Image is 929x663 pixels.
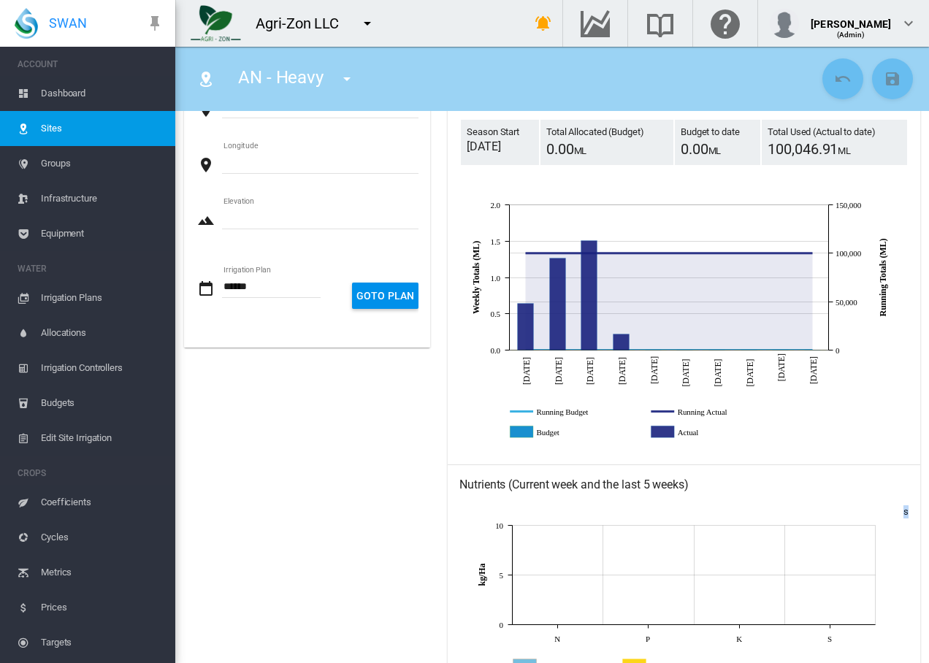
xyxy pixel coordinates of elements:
span: Allocations [41,315,164,350]
g: Running Actual [652,405,783,418]
tspan: 50,000 [836,298,857,307]
tspan: [DATE] [649,356,660,384]
tspan: 1.5 [491,237,501,246]
div: [PERSON_NAME] [811,11,891,26]
md-icon: Click here for help [708,15,743,32]
circle: Running Actual 21 Sept 100,046.91 [714,250,719,256]
td: Budget to date ML [675,120,760,165]
circle: Running Actual 5 Oct 100,046.91 [777,250,783,256]
circle: Running Actual 7 Sept 100,046.91 [650,250,656,256]
g: Running Budget [511,405,641,418]
md-icon: icon-calendar-blank [197,280,215,298]
tspan: [DATE] [521,357,532,385]
span: ACCOUNT [18,53,164,76]
circle: Running Budget 7 Sept 0 [650,347,656,353]
md-icon: icon-menu-down [338,70,356,88]
span: Targets [41,625,164,660]
tspan: kg/Ha [477,564,487,586]
tspan: K [736,635,742,643]
tspan: [DATE] [617,357,627,385]
button: Save Changes [872,58,913,99]
circle: Running Budget 31 Aug 0 [618,347,624,353]
tspan: Running Totals (ML) [878,238,888,316]
tspan: 150,000 [836,201,862,210]
button: icon-bell-ring [529,9,558,38]
tspan: [DATE] [808,356,819,384]
span: Budgets [41,386,164,421]
tspan: 2.0 [491,201,501,210]
md-icon: icon-chevron-down [900,15,917,32]
button: Click to go to list of Sites [191,64,221,93]
circle: Running Actual 12 Oct 100,046.91 [809,250,815,256]
span: SWAN [49,14,87,32]
span: Coefficients [41,485,164,520]
tspan: 0.5 [491,310,501,318]
tspan: [DATE] [776,353,787,381]
span: Cycles [41,520,164,555]
span: 0.00 [681,140,708,158]
td: Total Used (Actual to date) ML [762,120,907,165]
span: Metrics [41,555,164,590]
tspan: [DATE] [713,359,723,386]
tspan: P [646,635,650,643]
circle: Running Budget 14 Sept 0 [681,347,687,353]
md-icon: icon-undo [834,70,852,88]
md-icon: icon-map-marker-radius [197,70,215,88]
circle: Running Budget 12 Oct 0 [809,347,815,353]
tspan: 10 [495,521,503,530]
circle: Running Actual 17 Aug 100,045.18 [554,250,560,256]
img: profile.jpg [770,9,799,38]
img: SWAN-Landscape-Logo-Colour-drop.png [15,8,38,39]
tspan: S [827,635,832,643]
img: 7FicoSLW9yRjj7F2+0uvjPufP+ga39vogPu+G1+wvBtcm3fNv859aGr42DJ5pXiEAAAAAAAAAAAAAAAAAAAAAAAAAAAAAAAAA... [191,5,241,42]
button: icon-menu-down [332,64,362,93]
g: Actual [652,426,783,439]
g: Actual 24 Aug 1.51 [581,240,597,350]
circle: Running Budget 17 Aug 0 [554,347,560,353]
g: Budget [511,426,641,439]
circle: Running Actual 10 Aug 100,043.91 [522,250,528,256]
span: AN - Heavy [238,67,324,88]
md-icon: icon-bell-ring [535,15,552,32]
span: [DATE] [467,139,500,153]
tspan: [DATE] [745,359,755,386]
tspan: 0.0 [491,346,501,355]
span: Edit Site Irrigation [41,421,164,456]
tspan: 0 [500,621,504,629]
circle: Running Budget 28 Sept 0 [746,347,752,353]
tspan: 5 [500,571,504,580]
span: Irrigation Plans [41,280,164,315]
md-icon: Go to the Data Hub [578,15,613,32]
span: CROPS [18,461,164,485]
span: Equipment [41,216,164,251]
tspan: [DATE] [681,359,691,386]
md-icon: icon-menu-down [359,15,376,32]
tspan: Weekly Totals (ML) [471,241,481,314]
tspan: 0 [836,346,840,355]
md-icon: icon-pin [146,15,164,32]
md-icon: icon-terrain [197,212,215,229]
md-icon: icon-map-marker [197,156,215,174]
tspan: [DATE] [554,357,564,385]
circle: Running Actual 31 Aug 100,046.91 [618,250,624,256]
g: Actual 10 Aug 0.64 [518,303,534,350]
circle: Running Actual 24 Aug 100,046.69 [586,250,592,256]
span: WATER [18,257,164,280]
g: Actual 31 Aug 0.22 [613,334,630,350]
span: (Admin) [837,31,865,39]
div: Agri-Zon LLC [256,13,352,34]
span: Groups [41,146,164,181]
md-icon: Search the knowledge base [643,15,678,32]
h3: Nutrients (Current week and the last 5 weeks) [459,477,920,493]
td: Season Start [461,120,539,165]
circle: Running Actual 14 Sept 100,046.91 [681,250,687,256]
span: Irrigation Controllers [41,350,164,386]
span: Infrastructure [41,181,164,216]
tspan: 1.0 [491,274,501,283]
span: 0.00 [546,140,574,158]
td: Total Allocated (Budget) ML [540,120,673,165]
span: Prices [41,590,164,625]
span: Dashboard [41,76,164,111]
span: Sites [41,111,164,146]
button: Goto Plan [352,283,418,309]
